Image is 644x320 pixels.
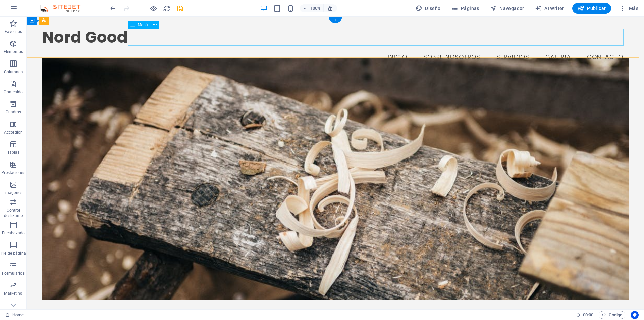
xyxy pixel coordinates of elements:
p: Formularios [2,271,24,276]
span: 00 00 [583,311,593,319]
p: Tablas [7,150,20,155]
button: Código [599,311,625,319]
p: Prestaciones [1,170,25,175]
span: Más [619,5,638,12]
div: Diseño (Ctrl+Alt+Y) [413,3,443,14]
button: Usercentrics [631,311,639,319]
button: Más [616,3,641,14]
button: Diseño [413,3,443,14]
button: reload [163,4,171,12]
p: Accordion [4,130,23,135]
span: AI Writer [535,5,564,12]
button: Publicar [572,3,611,14]
p: Imágenes [4,190,22,195]
i: Deshacer: Cambiar botón (Ctrl+Z) [109,5,117,12]
span: Código [602,311,622,319]
p: Favoritos [5,29,22,34]
p: Elementos [4,49,23,54]
h6: 100% [310,4,321,12]
span: Publicar [578,5,606,12]
i: Volver a cargar página [163,5,171,12]
p: Pie de página [1,250,26,256]
div: + [329,17,342,23]
span: Páginas [451,5,479,12]
a: Haz clic para cancelar la selección y doble clic para abrir páginas [5,311,24,319]
img: Editor Logo [39,4,89,12]
button: Navegador [487,3,527,14]
h6: Tiempo de la sesión [576,311,594,319]
p: Encabezado [2,230,25,236]
p: Columnas [4,69,23,75]
span: : [588,312,589,317]
button: AI Writer [532,3,567,14]
button: Haz clic para salir del modo de previsualización y seguir editando [149,4,157,12]
button: save [176,4,184,12]
button: 100% [300,4,324,12]
button: Páginas [449,3,482,14]
p: Marketing [4,291,22,296]
span: Navegador [490,5,524,12]
span: Menú [138,23,148,27]
p: Cuadros [6,109,21,115]
i: Al redimensionar, ajustar el nivel de zoom automáticamente para ajustarse al dispositivo elegido. [327,5,333,11]
i: Guardar (Ctrl+S) [176,5,184,12]
p: Contenido [4,89,23,95]
span: Diseño [416,5,441,12]
button: undo [109,4,117,12]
